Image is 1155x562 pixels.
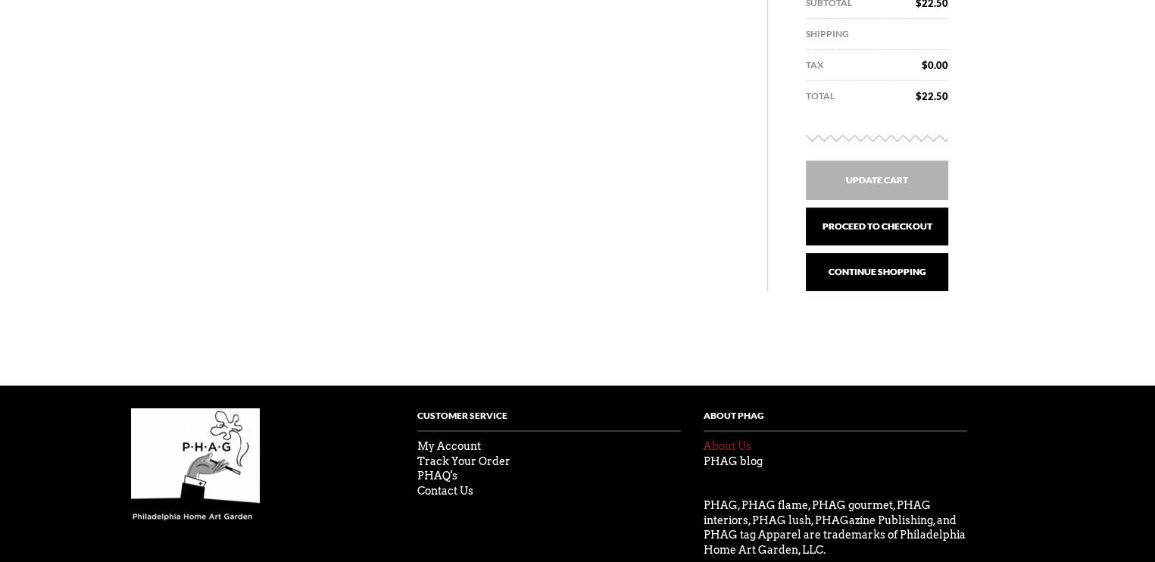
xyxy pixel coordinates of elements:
[806,208,948,245] a: Proceed to checkout
[806,253,948,291] a: Continue Shopping
[806,19,866,50] th: Shipping
[417,455,510,467] a: Track Your Order
[922,59,928,71] span: $
[417,408,681,432] h4: Customer Service
[806,81,866,112] th: Total
[417,440,481,452] a: My Account
[704,498,967,557] p: PHAG, PHAG flame, PHAG gourmet, PHAG interiors, PHAG lush, PHAGazine Publishing, and PHAG tag App...
[131,408,260,522] img: phag-logo-compressor.gif
[916,90,948,102] bdi: 22.50
[916,90,922,102] span: $
[417,470,457,482] a: PHAQ's
[704,440,751,452] a: About Us
[806,161,948,200] input: Update Cart
[922,59,948,71] bdi: 0.00
[704,408,967,432] h4: About PHag
[806,50,866,81] th: Tax
[704,455,763,467] a: PHAG blog
[417,485,473,497] a: Contact Us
